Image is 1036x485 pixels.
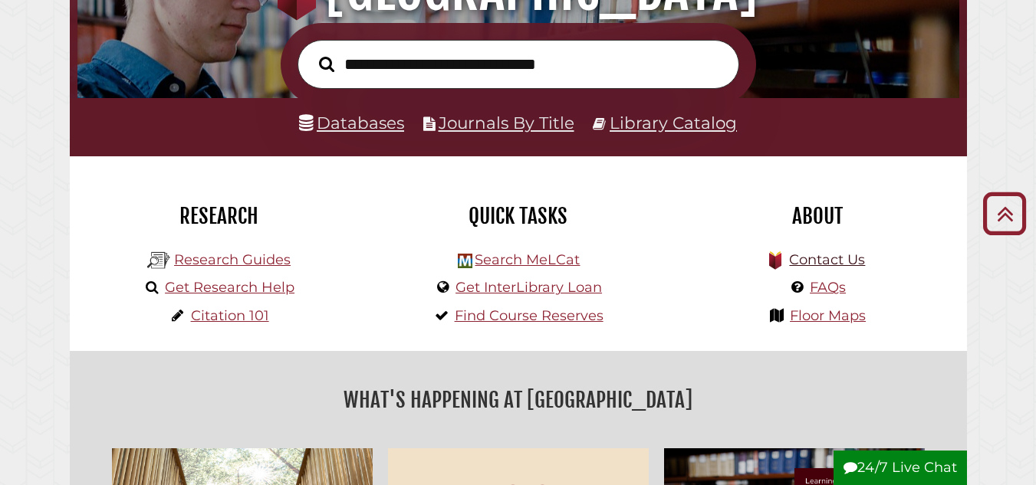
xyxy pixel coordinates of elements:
h2: About [679,203,955,229]
i: Search [319,56,334,73]
a: Databases [299,113,404,133]
a: Find Course Reserves [455,307,604,324]
a: Research Guides [174,251,291,268]
a: Journals By Title [439,113,574,133]
h2: Quick Tasks [380,203,656,229]
a: Floor Maps [790,307,866,324]
img: Hekman Library Logo [147,249,170,272]
a: Library Catalog [610,113,737,133]
a: Back to Top [977,201,1032,226]
button: Search [311,52,342,76]
a: FAQs [810,279,846,296]
a: Contact Us [789,251,865,268]
h2: What's Happening at [GEOGRAPHIC_DATA] [81,382,955,418]
a: Get Research Help [165,279,294,296]
a: Search MeLCat [475,251,580,268]
img: Hekman Library Logo [458,254,472,268]
h2: Research [81,203,357,229]
a: Citation 101 [191,307,269,324]
a: Get InterLibrary Loan [456,279,602,296]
